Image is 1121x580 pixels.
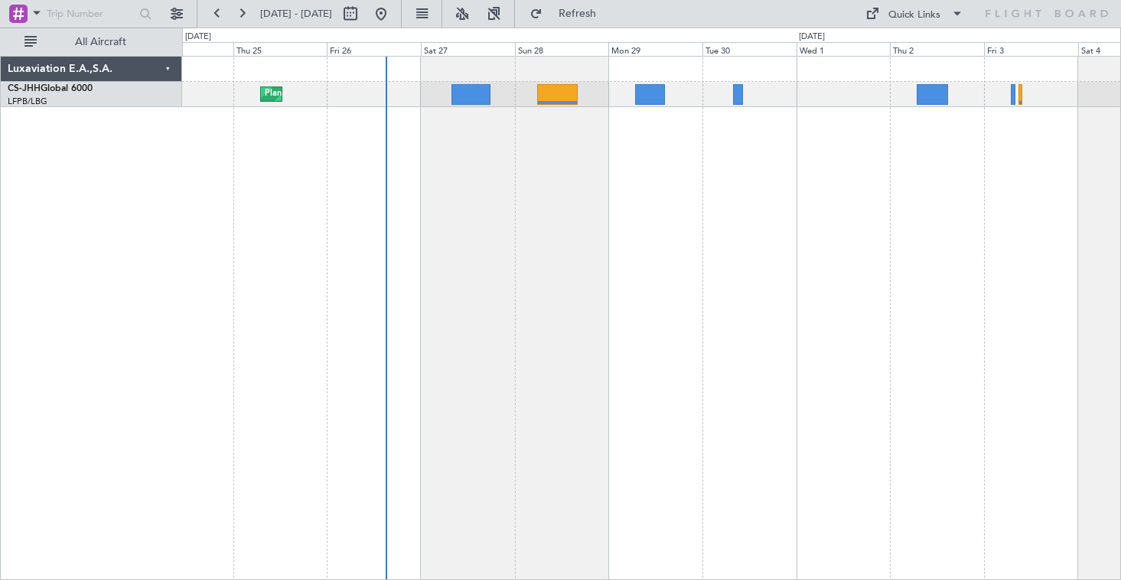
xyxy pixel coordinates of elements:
[546,8,610,19] span: Refresh
[890,42,984,56] div: Thu 2
[702,42,797,56] div: Tue 30
[47,2,135,25] input: Trip Number
[523,2,614,26] button: Refresh
[799,31,825,44] div: [DATE]
[327,42,421,56] div: Fri 26
[608,42,702,56] div: Mon 29
[17,30,166,54] button: All Aircraft
[8,84,93,93] a: CS-JHHGlobal 6000
[260,7,332,21] span: [DATE] - [DATE]
[233,42,328,56] div: Thu 25
[265,83,506,106] div: Planned Maint [GEOGRAPHIC_DATA] ([GEOGRAPHIC_DATA])
[139,42,233,56] div: Wed 24
[40,37,161,47] span: All Aircraft
[8,96,47,107] a: LFPB/LBG
[421,42,515,56] div: Sat 27
[185,31,211,44] div: [DATE]
[515,42,609,56] div: Sun 28
[797,42,891,56] div: Wed 1
[8,84,41,93] span: CS-JHH
[984,42,1078,56] div: Fri 3
[858,2,971,26] button: Quick Links
[888,8,940,23] div: Quick Links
